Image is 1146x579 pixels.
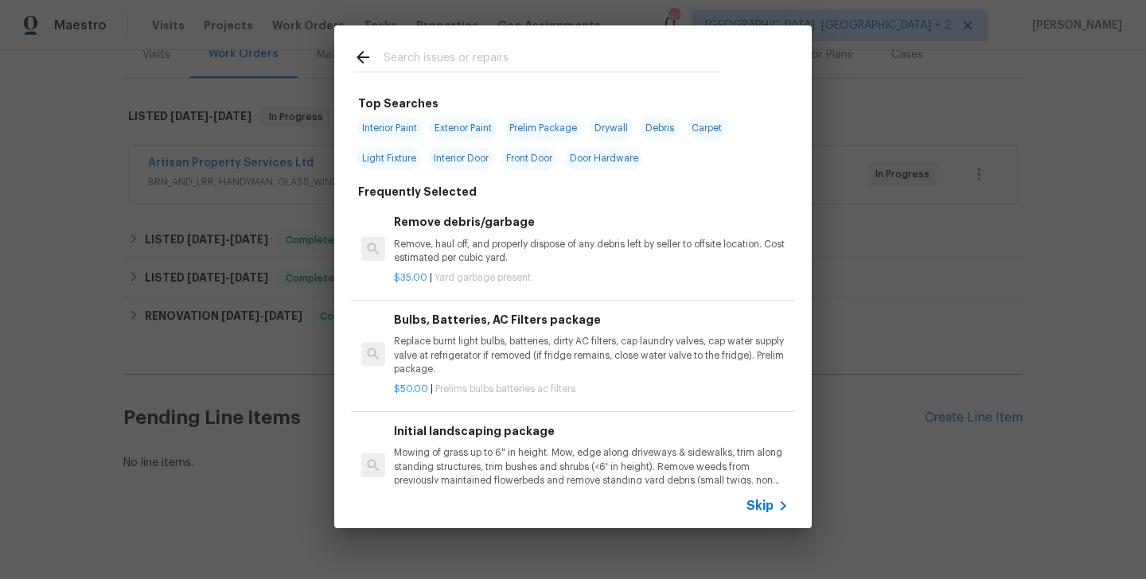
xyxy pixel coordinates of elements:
[394,335,789,375] p: Replace burnt light bulbs, batteries, dirty AC filters, cap laundry valves, cap water supply valv...
[394,213,789,231] h6: Remove debris/garbage
[429,147,493,169] span: Interior Door
[394,271,789,285] p: |
[358,95,439,112] h6: Top Searches
[590,117,633,139] span: Drywall
[435,273,531,282] span: Yard garbage present
[430,117,497,139] span: Exterior Paint
[501,147,557,169] span: Front Door
[505,117,582,139] span: Prelim Package
[746,498,774,514] span: Skip
[394,273,427,282] span: $35.00
[394,383,789,396] p: |
[394,422,789,440] h6: Initial landscaping package
[357,147,421,169] span: Light Fixture
[394,238,789,265] p: Remove, haul off, and properly dispose of any debris left by seller to offsite location. Cost est...
[435,384,575,394] span: Prelims bulbs batteries ac filters
[358,183,477,200] h6: Frequently Selected
[384,48,721,72] input: Search issues or repairs
[357,117,422,139] span: Interior Paint
[565,147,643,169] span: Door Hardware
[687,117,727,139] span: Carpet
[394,311,789,328] h6: Bulbs, Batteries, AC Filters package
[394,446,789,487] p: Mowing of grass up to 6" in height. Mow, edge along driveways & sidewalks, trim along standing st...
[641,117,679,139] span: Debris
[394,384,428,394] span: $50.00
